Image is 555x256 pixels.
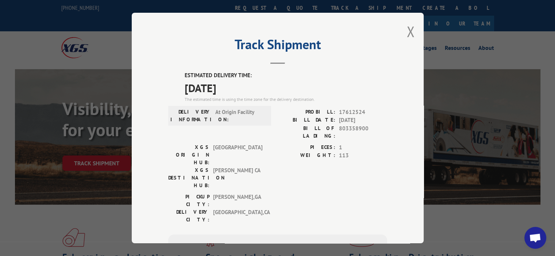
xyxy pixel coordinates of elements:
h2: Track Shipment [168,39,387,53]
label: PICKUP CITY: [168,193,209,208]
span: [PERSON_NAME] CA [213,166,262,189]
div: Open chat [524,227,546,249]
button: Close modal [406,22,415,41]
label: ESTIMATED DELIVERY TIME: [185,71,387,80]
label: DELIVERY CITY: [168,208,209,224]
label: WEIGHT: [278,151,335,160]
span: [DATE] [185,80,387,96]
span: 113 [339,151,387,160]
label: XGS DESTINATION HUB: [168,166,209,189]
label: PROBILL: [278,108,335,117]
label: BILL OF LADING: [278,125,335,140]
span: 1 [339,143,387,152]
span: [GEOGRAPHIC_DATA] , CA [213,208,262,224]
span: 803358900 [339,125,387,140]
span: [DATE] [339,116,387,125]
label: BILL DATE: [278,116,335,125]
span: 17612524 [339,108,387,117]
span: [PERSON_NAME] , GA [213,193,262,208]
label: XGS ORIGIN HUB: [168,143,209,166]
span: At Origin Facility [215,108,265,123]
div: The estimated time is using the time zone for the delivery destination. [185,96,387,103]
label: PIECES: [278,143,335,152]
label: DELIVERY INFORMATION: [170,108,212,123]
span: [GEOGRAPHIC_DATA] [213,143,262,166]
